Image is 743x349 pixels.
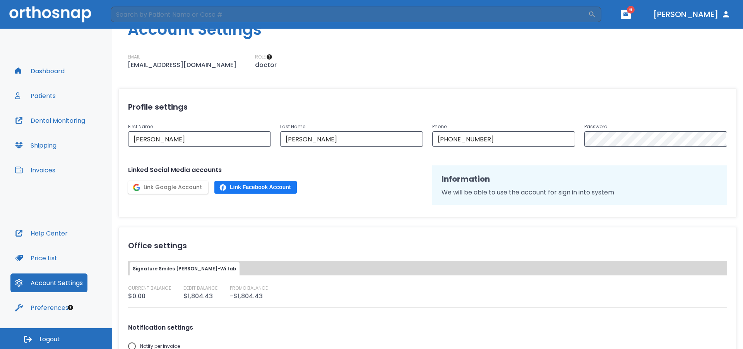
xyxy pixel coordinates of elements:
[128,101,727,113] h2: Profile settings
[128,18,743,41] h1: Account Settings
[128,60,236,70] p: [EMAIL_ADDRESS][DOMAIN_NAME]
[10,161,60,179] button: Invoices
[650,7,734,21] button: [PERSON_NAME]
[10,111,90,130] button: Dental Monitoring
[10,273,87,292] button: Account Settings
[39,335,60,344] span: Logout
[432,131,575,147] input: Phone
[130,262,240,275] button: Signature Smiles [PERSON_NAME]-Wi tab
[128,131,271,147] input: First Name
[9,6,91,22] img: Orthosnap
[280,131,423,147] input: Last Name
[111,7,588,22] input: Search by Patient Name or Case #
[10,62,69,80] button: Dashboard
[255,53,266,60] p: ROLE
[130,262,726,275] div: tabs
[128,323,294,332] label: Notification settings
[128,122,271,131] p: First Name
[255,60,277,70] p: doctor
[627,6,635,14] span: 6
[67,304,74,311] div: Tooltip anchor
[266,53,273,60] div: Tooltip anchor
[10,249,62,267] button: Price List
[128,165,423,175] p: Linked Social Media accounts
[10,224,72,242] button: Help Center
[183,285,217,292] p: DEBIT BALANCE
[128,292,146,301] p: $0.00
[183,292,213,301] p: $1,804.43
[10,136,61,155] button: Shipping
[128,53,140,60] p: EMAIL
[128,240,727,251] h2: Office settings
[10,298,73,317] button: Preferences
[230,285,268,292] p: PROMO BALANCE
[442,173,718,185] h2: Information
[432,122,575,131] p: Phone
[442,188,718,197] p: We will be able to use the account for sign in into system
[10,86,60,105] button: Patients
[128,181,208,194] button: Link Google Account
[214,181,297,194] button: Link Facebook Account
[230,292,263,301] p: -$1,804.43
[584,122,727,131] p: Password
[280,122,423,131] p: Last Name
[128,285,171,292] p: CURRENT BALANCE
